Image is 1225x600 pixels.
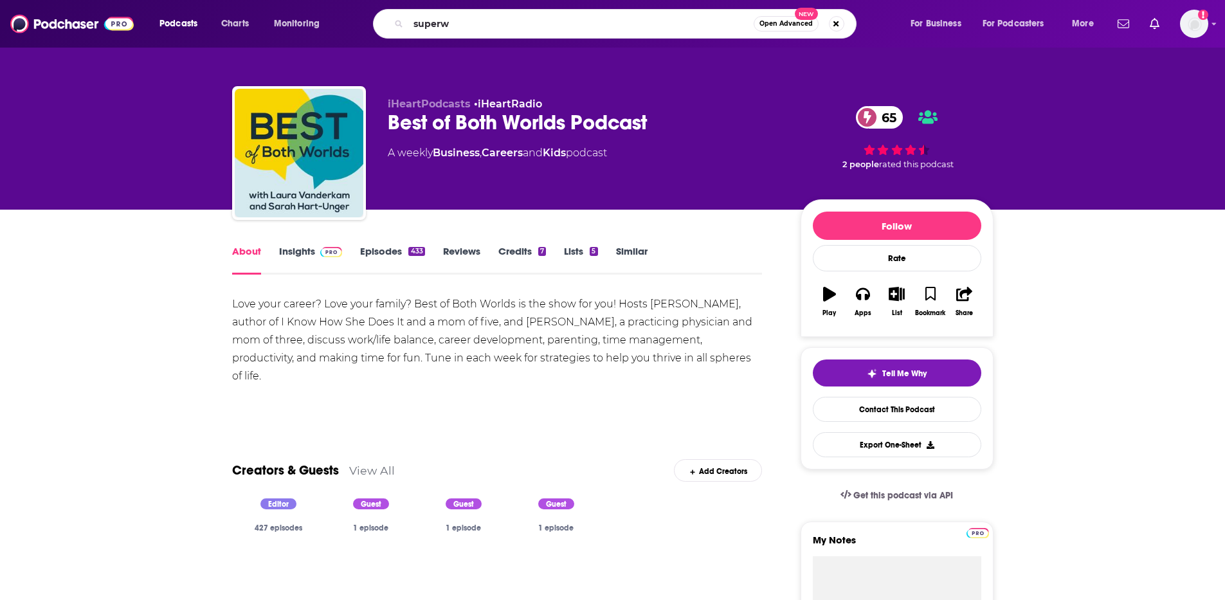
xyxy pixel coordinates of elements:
span: For Business [911,15,961,33]
div: List [892,309,902,317]
button: open menu [150,14,214,34]
span: Monitoring [274,15,320,33]
div: A weekly podcast [388,145,607,161]
a: Careers [482,147,523,159]
div: Apps [855,309,871,317]
a: InsightsPodchaser Pro [279,245,343,275]
a: Show notifications dropdown [1145,13,1165,35]
button: List [880,278,913,325]
a: Get this podcast via API [830,480,964,511]
button: Show profile menu [1180,10,1208,38]
div: 427 episodes [242,523,314,532]
button: Bookmark [914,278,947,325]
span: • [474,98,542,110]
span: For Podcasters [983,15,1044,33]
div: Guest [352,497,390,511]
a: Kids [543,147,566,159]
img: Podchaser - Follow, Share and Rate Podcasts [10,12,134,36]
img: Podchaser Pro [320,247,343,257]
a: Show notifications dropdown [1112,13,1134,35]
button: Play [813,278,846,325]
span: New [795,8,818,20]
div: Play [822,309,836,317]
span: , [480,147,482,159]
span: Charts [221,15,249,33]
div: Love your career? Love your family? Best of Both Worlds is the show for you! Hosts [PERSON_NAME],... [232,295,763,385]
div: Rate [813,245,981,271]
div: Editor [259,497,298,511]
button: Apps [846,278,880,325]
div: Guest [537,497,576,511]
span: More [1072,15,1094,33]
div: Add Creators [674,459,762,482]
a: Charts [213,14,257,34]
button: Follow [813,212,981,240]
span: Podcasts [159,15,197,33]
div: 1 episode [520,523,592,532]
div: 65 2 peoplerated this podcast [801,98,994,177]
label: My Notes [813,534,981,556]
span: rated this podcast [879,159,954,169]
img: User Profile [1180,10,1208,38]
span: Open Advanced [759,21,813,27]
div: 433 [408,247,424,256]
a: Episodes433 [360,245,424,275]
span: iHeartPodcasts [388,98,471,110]
a: Similar [616,245,648,275]
a: Contact This Podcast [813,397,981,422]
a: View All [349,464,395,477]
svg: Add a profile image [1198,10,1208,20]
a: Credits7 [498,245,546,275]
span: Logged in as mijal [1180,10,1208,38]
a: Lists5 [564,245,597,275]
img: tell me why sparkle [867,368,877,379]
span: 65 [869,106,903,129]
span: Tell Me Why [882,368,927,379]
button: tell me why sparkleTell Me Why [813,359,981,386]
input: Search podcasts, credits, & more... [408,14,754,34]
div: 5 [590,247,597,256]
a: About [232,245,261,275]
span: 2 people [842,159,879,169]
button: Open AdvancedNew [754,16,819,32]
a: Reviews [443,245,480,275]
a: Creators & Guests [232,462,339,478]
div: 1 episode [335,523,407,532]
div: 7 [538,247,546,256]
div: Bookmark [915,309,945,317]
img: Best of Both Worlds Podcast [235,89,363,217]
span: and [523,147,543,159]
div: 1 episode [428,523,500,532]
a: Pro website [966,526,989,538]
button: open menu [1063,14,1110,34]
button: open menu [265,14,336,34]
img: Podchaser Pro [966,528,989,538]
a: Business [433,147,480,159]
a: iHeartRadio [478,98,542,110]
button: open menu [902,14,977,34]
a: 65 [856,106,903,129]
button: Share [947,278,981,325]
div: Search podcasts, credits, & more... [385,9,869,39]
button: Export One-Sheet [813,432,981,457]
div: Guest [444,497,483,511]
button: open menu [974,14,1063,34]
div: Share [956,309,973,317]
span: Get this podcast via API [853,490,953,501]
